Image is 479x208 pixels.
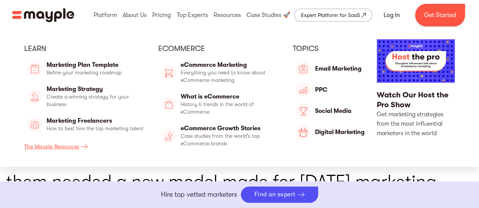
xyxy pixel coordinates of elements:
div: Topics [293,44,368,54]
div: Pricing [150,3,173,27]
div: Ecommerce [158,44,283,54]
img: Mayple logo [12,8,74,22]
a: Expert Platform for SaaS [294,9,372,22]
a: The Mayple Resources [24,140,149,153]
div: Learn [24,44,149,54]
a: home [12,8,74,22]
a: Log In [374,6,409,24]
div: Find an expert [254,191,296,198]
div: The Mayple Resources [24,142,79,151]
div: About Us [121,3,148,27]
div: Top Experts [175,3,210,27]
p: Hire top vetted marketers [161,190,237,200]
p: Get marketing strategies from the most influential marketers in the world [377,110,455,138]
div: Watch Our Host the Pro Show [377,90,455,110]
a: Watch Our Host the Pro ShowGet marketing strategies from the most influential marketers in the world [377,39,455,155]
img: Mayple Youtube Channel [377,39,455,83]
a: Get Started [415,4,465,26]
div: Expert Platform for SaaS [301,11,360,20]
div: Resources [212,3,243,27]
div: Platform [92,3,119,27]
